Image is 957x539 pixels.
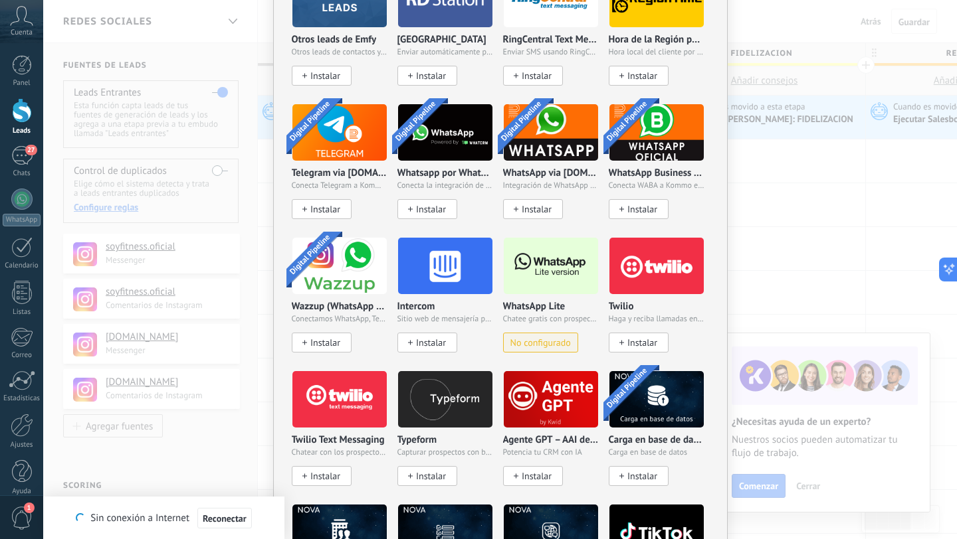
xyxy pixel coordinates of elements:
div: Sin conexión a Internet [76,507,251,529]
button: Instalar [503,466,563,486]
p: Carga en base de datos via NOVA [609,435,704,446]
p: Telegram via [DOMAIN_NAME] [292,168,387,179]
p: Twilio [609,301,634,313]
span: Integración de WhatsApp para Kommo [503,181,599,191]
img: logo_main.png [292,367,387,431]
img: logo_main.png [504,100,598,165]
div: Ajustes [3,441,41,449]
img: logo_main.png [609,100,704,165]
div: WhatsApp [3,214,41,226]
button: Instalar [397,333,457,352]
p: Agente GPT – AAI de KWID [503,435,599,446]
div: Telegram via Radist.Online [292,104,397,237]
img: logo_main.png [504,234,598,298]
span: Instalar [522,471,552,482]
div: Ayuda [3,487,41,496]
span: Instalar [416,70,446,82]
img: logo_main.png [609,234,704,298]
div: WhatsApp Business API (WABA) via Radist.Online [609,104,704,237]
img: logo_main.png [504,367,598,431]
span: Carga en base de datos [609,448,704,457]
div: Estadísticas [3,394,41,403]
div: Whatsapp por Whatcrm y Telphin [397,104,503,237]
span: Instalar [310,204,340,215]
p: Whatsapp por Whatcrm y Telphin [397,168,493,179]
button: No configurado [503,333,578,352]
div: Leads [3,127,41,135]
button: Instalar [609,466,669,486]
span: Otros leads de contactos y compañías [292,48,387,57]
button: Instalar [503,66,563,86]
span: Haga y reciba llamadas en Kommo con un solo clic [609,315,704,324]
span: Instalar [310,70,340,82]
div: Twilio Text Messaging [292,370,397,504]
span: No configurado [510,337,571,348]
div: WhatsApp Lite [503,237,609,370]
div: Twilio [609,237,704,370]
p: Otros leads de Emfy [292,35,377,46]
span: Chatear con los prospectos usando SMS de Twilio [292,448,387,457]
p: WhatsApp via [DOMAIN_NAME] [503,168,599,179]
span: Capturar prospectos con bellos formularios [397,448,493,457]
div: Correo [3,351,41,360]
span: Conecta Telegram a Kommo y obtén 3 días gratis [292,181,387,191]
div: Panel [3,79,41,88]
div: Listas [3,308,41,317]
button: Instalar [292,199,352,219]
p: [GEOGRAPHIC_DATA] [397,35,486,46]
img: logo_main.png [609,367,704,431]
span: Cuenta [11,29,33,37]
div: Wazzup (WhatsApp & Instagram) [292,237,397,370]
p: RingCentral Text Messaging [503,35,599,46]
span: Hora local del cliente por número de teléfono [609,48,704,57]
button: Instalar [609,66,669,86]
img: logo_main.png [398,234,492,298]
span: Instalar [416,204,446,215]
button: Instalar [397,466,457,486]
div: Typeform [397,370,503,504]
img: logo_main.png [398,100,492,165]
span: Potencia tu CRM con IA [503,448,599,457]
span: Reconectar [203,514,247,523]
img: logo_main.png [398,367,492,431]
div: Calendario [3,262,41,270]
button: Instalar [503,199,563,219]
img: logo_main.png [292,100,387,165]
button: Instalar [397,199,457,219]
p: Intercom [397,301,435,313]
button: Instalar [292,466,352,486]
p: WhatsApp Business API ([GEOGRAPHIC_DATA]) via [DOMAIN_NAME] [609,168,704,179]
div: Chats [3,169,41,178]
span: Instalar [627,471,657,482]
button: Instalar [397,66,457,86]
span: Instalar [627,204,657,215]
button: Reconectar [197,508,252,529]
button: Instalar [609,199,669,219]
span: Instalar [522,70,552,82]
button: Instalar [609,333,669,352]
span: Instalar [416,471,446,482]
span: Instalar [627,337,657,348]
span: Enviar automáticamente prospectos de [GEOGRAPHIC_DATA] [397,48,493,57]
div: Intercom [397,237,503,370]
span: Instalar [522,204,552,215]
p: WhatsApp Lite [503,301,566,313]
div: Agente GPT – AAI de KWID [503,370,609,504]
div: Carga en base de datos via NOVA [609,370,704,504]
span: Enviar SMS usando RingCentral [503,48,599,57]
img: logo_main.png [292,234,387,298]
p: Wazzup (WhatsApp & Instagram) [292,301,387,313]
p: Twilio Text Messaging [292,435,385,446]
button: Instalar [292,66,352,86]
span: Instalar [416,337,446,348]
span: Conecta la integración de WhatsApp en un minuto [397,181,493,191]
p: Typeform [397,435,437,446]
span: 27 [25,145,37,155]
span: Chatee gratis con prospectos en WhatsApp [503,315,599,324]
button: Instalar [292,333,352,352]
div: WhatsApp via Radist.Online [503,104,609,237]
span: 1 [24,502,35,513]
span: Instalar [310,471,340,482]
span: Conectamos WhatsApp, Telegram e Instagram a Kommo [292,315,387,324]
span: Conecta WABA a Kommo en 10 minutos [609,181,704,191]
